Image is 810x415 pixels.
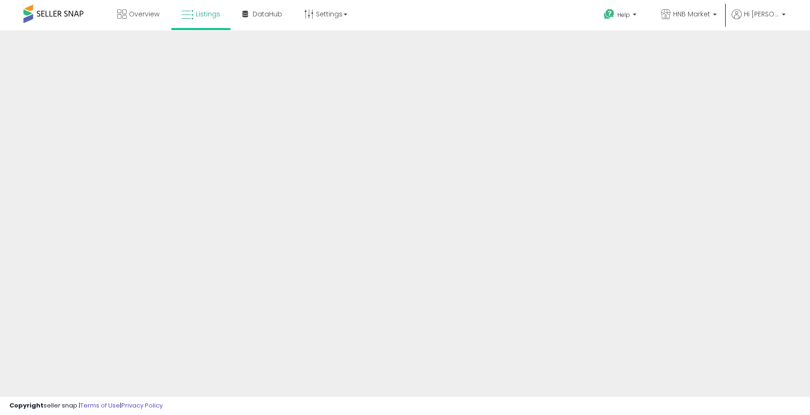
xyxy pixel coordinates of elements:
[617,11,630,19] span: Help
[129,9,159,19] span: Overview
[603,8,615,20] i: Get Help
[596,1,646,30] a: Help
[732,9,786,30] a: Hi [PERSON_NAME]
[80,401,120,410] a: Terms of Use
[9,401,44,410] strong: Copyright
[121,401,163,410] a: Privacy Policy
[744,9,779,19] span: Hi [PERSON_NAME]
[196,9,220,19] span: Listings
[253,9,282,19] span: DataHub
[9,401,163,410] div: seller snap | |
[673,9,710,19] span: HNB Market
